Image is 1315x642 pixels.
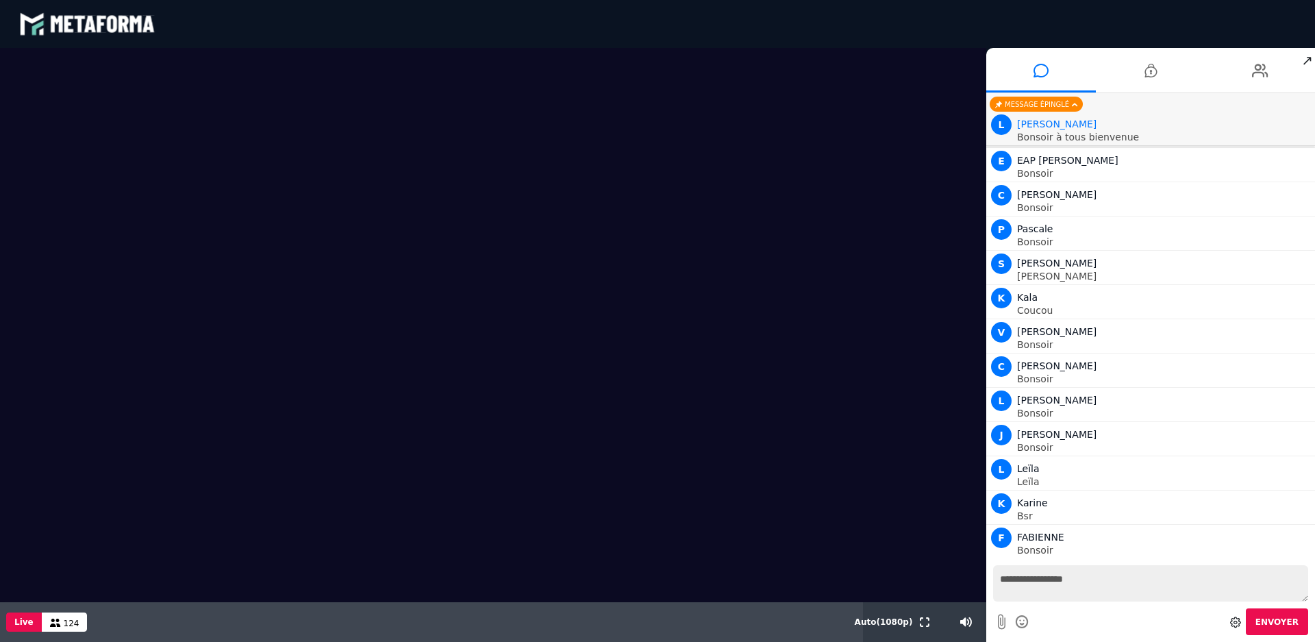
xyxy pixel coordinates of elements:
span: J [991,425,1012,445]
span: P [991,219,1012,240]
span: Auto ( 1080 p) [855,617,913,627]
span: 124 [64,619,79,628]
span: L [991,459,1012,480]
p: Bonsoir [1017,203,1312,212]
span: [PERSON_NAME] [1017,360,1097,371]
p: Bonsoir à tous bienvenue [1017,132,1312,142]
span: [PERSON_NAME] [1017,429,1097,440]
span: K [991,288,1012,308]
span: C [991,356,1012,377]
span: EAP [PERSON_NAME] [1017,155,1118,166]
div: Message épinglé [990,97,1083,112]
span: S [991,254,1012,274]
span: E [991,151,1012,171]
p: Bonsoir [1017,408,1312,418]
span: FABIENNE [1017,532,1064,543]
p: Bonsoir [1017,169,1312,178]
p: Bonsoir [1017,340,1312,349]
span: Envoyer [1255,617,1299,627]
span: Leïla [1017,463,1040,474]
span: [PERSON_NAME] [1017,189,1097,200]
span: L [991,391,1012,411]
span: K [991,493,1012,514]
p: Bonsoir [1017,374,1312,384]
p: Coucou [1017,306,1312,315]
p: [PERSON_NAME] [1017,271,1312,281]
p: Bsr [1017,511,1312,521]
p: Bonsoir [1017,237,1312,247]
button: Envoyer [1246,608,1308,635]
span: V [991,322,1012,343]
button: Auto(1080p) [852,602,916,642]
span: C [991,185,1012,206]
span: [PERSON_NAME] [1017,326,1097,337]
p: Bonsoir [1017,545,1312,555]
button: Live [6,613,42,632]
p: Leïla [1017,477,1312,486]
span: Kala [1017,292,1038,303]
span: Pascale [1017,223,1053,234]
span: [PERSON_NAME] [1017,395,1097,406]
span: [PERSON_NAME] [1017,258,1097,269]
span: Karine [1017,497,1048,508]
span: F [991,528,1012,548]
span: Animateur [1017,119,1097,129]
span: ↗ [1299,48,1315,73]
p: Bonsoir [1017,443,1312,452]
span: L [991,114,1012,135]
